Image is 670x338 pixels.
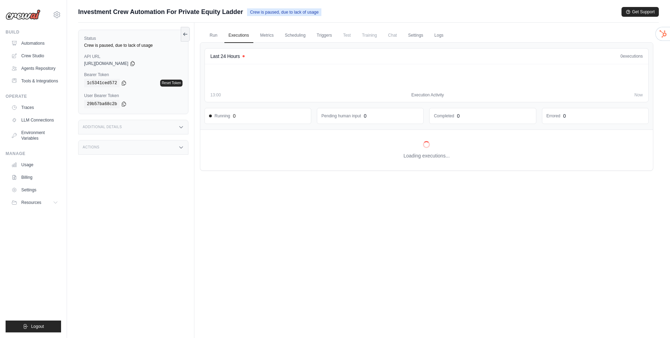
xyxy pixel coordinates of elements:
span: Training is not available until the deployment is complete [358,28,381,42]
h4: Last 24 Hours [210,53,240,60]
a: Scheduling [281,28,310,43]
span: Chat is not available until the deployment is complete [384,28,401,42]
span: Logout [31,324,44,329]
img: Logo [6,9,40,20]
span: Crew is paused, due to lack of usage [247,8,321,16]
div: 0 [457,112,460,119]
a: Logs [430,28,448,43]
a: Triggers [313,28,336,43]
span: Test [339,28,355,42]
span: Resources [21,200,41,205]
span: Execution Activity [411,92,444,98]
a: Agents Repository [8,63,61,74]
label: User Bearer Token [84,93,183,98]
div: Build [6,29,61,35]
a: Settings [404,28,427,43]
div: executions [620,53,643,59]
div: Crew is paused, due to lack of usage [84,43,183,48]
label: Status [84,36,183,41]
div: Manage [6,151,61,156]
dd: Completed [434,113,454,119]
h3: Actions [83,145,99,149]
button: Logout [6,321,61,332]
div: 0 [233,112,236,119]
button: Get Support [621,7,659,17]
dd: Errored [546,113,560,119]
code: 29b57ba68c2b [84,100,120,108]
div: Operate [6,94,61,99]
div: 0 [364,112,367,119]
a: LLM Connections [8,115,61,126]
a: Billing [8,172,61,183]
a: Reset Token [160,80,182,87]
p: Loading executions... [403,152,449,159]
a: Run [206,28,222,43]
span: 0 [620,54,623,59]
a: Tools & Integrations [8,75,61,87]
dd: Pending human input [321,113,361,119]
span: Investment Crew Automation For Private Equity Ladder [78,7,243,17]
div: 0 [563,112,566,119]
a: Metrics [256,28,278,43]
a: Automations [8,38,61,49]
a: Settings [8,184,61,196]
label: Bearer Token [84,72,183,78]
a: Usage [8,159,61,170]
h3: Additional Details [83,125,122,129]
code: 1c5341ced572 [84,79,120,87]
a: Executions [224,28,253,43]
span: 13:00 [210,92,221,98]
button: Resources [8,197,61,208]
label: API URL [84,54,183,59]
span: [URL][DOMAIN_NAME] [84,61,128,66]
a: Environment Variables [8,127,61,144]
span: Running [209,113,230,119]
a: Traces [8,102,61,113]
span: Now [634,92,643,98]
a: Crew Studio [8,50,61,61]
